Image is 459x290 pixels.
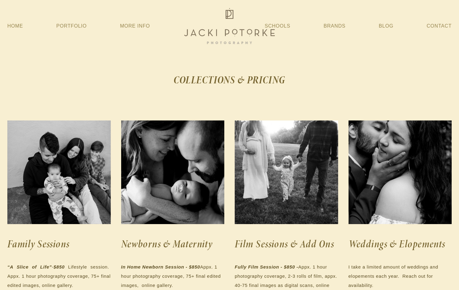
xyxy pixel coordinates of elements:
[427,21,452,32] a: Contact
[349,262,452,290] p: I take a limited amount of weddings and elopements each year. Reach out for availability.
[120,21,150,32] a: More Info
[56,23,87,29] a: Portfolio
[52,264,54,269] em: -
[121,264,200,269] em: In Home Newborn Session - $850
[379,21,394,32] a: Blog
[349,235,452,253] h2: Weddings & Elopements
[324,21,345,32] a: Brands
[174,73,285,87] strong: COLLECTIONS & PRICING
[7,264,52,269] em: “A Slice of Life”
[265,21,290,32] a: Schools
[121,235,225,253] h2: Newborns & Maternity
[7,262,111,290] p: Lifestyle session. Appx. 1 hour photography coverage, 75+ final edited images, online gallery.
[121,262,225,290] p: Appx. 1 hour photography coverage, 75+ final edited images, online gallery.
[7,21,23,32] a: Home
[7,235,111,253] h2: Family Sessions
[235,235,338,253] h2: Film Sessions & Add Ons
[235,264,298,269] em: Fully Film Session - $850 -
[54,264,65,269] em: $850
[181,6,278,46] img: Jacki Potorke Sacramento Family Photographer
